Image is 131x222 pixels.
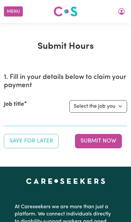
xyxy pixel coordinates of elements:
button: Save your job report [4,134,59,148]
label: Job title [4,100,24,109]
h2: 1. Fill in your details below to claim your payment [4,73,127,90]
a: Careseekers home page [26,178,105,184]
button: Menu [4,7,23,17]
h1: Submit Hours [4,41,127,52]
button: Submit your job report [75,134,122,148]
button: My Account [115,6,128,17]
a: Careseekers logo [53,4,78,19]
img: Careseekers logo [53,6,78,17]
